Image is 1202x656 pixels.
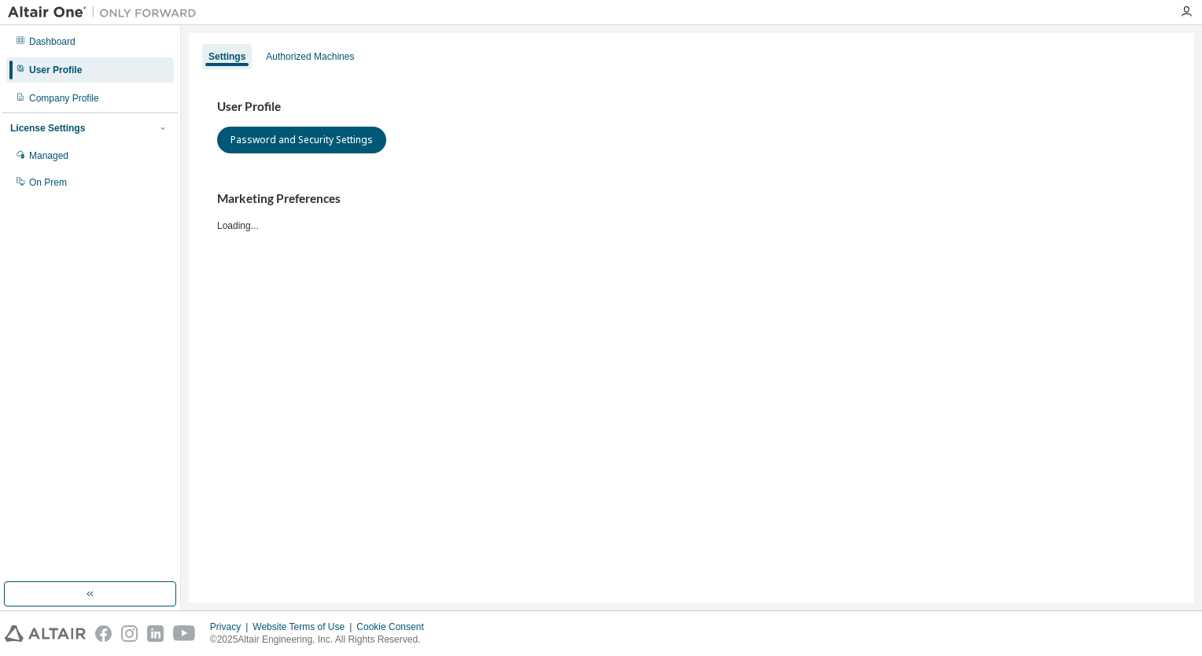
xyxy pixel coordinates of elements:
[210,633,433,647] p: © 2025 Altair Engineering, Inc. All Rights Reserved.
[217,127,386,153] button: Password and Security Settings
[29,92,99,105] div: Company Profile
[210,621,253,633] div: Privacy
[10,122,85,135] div: License Settings
[356,621,433,633] div: Cookie Consent
[208,50,245,63] div: Settings
[253,621,356,633] div: Website Terms of Use
[217,191,1166,207] h3: Marketing Preferences
[147,625,164,642] img: linkedin.svg
[29,64,82,76] div: User Profile
[29,176,67,189] div: On Prem
[5,625,86,642] img: altair_logo.svg
[217,99,1166,115] h3: User Profile
[217,191,1166,231] div: Loading...
[173,625,196,642] img: youtube.svg
[29,149,68,162] div: Managed
[8,5,205,20] img: Altair One
[266,50,354,63] div: Authorized Machines
[95,625,112,642] img: facebook.svg
[29,35,76,48] div: Dashboard
[121,625,138,642] img: instagram.svg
